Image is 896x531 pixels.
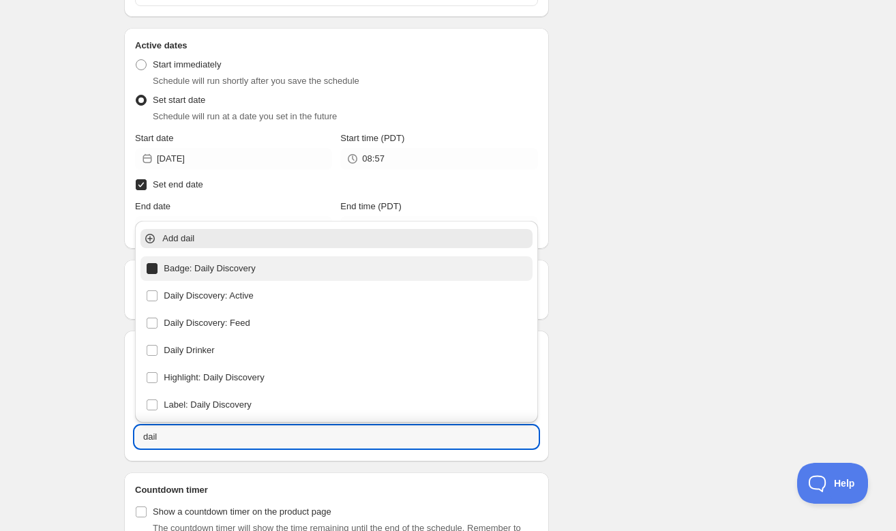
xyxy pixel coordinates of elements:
[135,39,538,52] h2: Active dates
[797,463,869,504] iframe: Toggle Customer Support
[153,76,359,86] span: Schedule will run shortly after you save the schedule
[153,111,337,121] span: Schedule will run at a date you set in the future
[153,59,221,70] span: Start immediately
[340,201,402,211] span: End time (PDT)
[135,335,538,363] li: Daily Drinker
[135,281,538,308] li: Daily Discovery: Active
[135,390,538,417] li: Label: Daily Discovery
[135,363,538,390] li: Highlight: Daily Discovery
[135,308,538,335] li: Daily Discovery: Feed
[162,232,530,245] p: Add dail
[135,256,538,281] li: Badge: Daily Discovery
[340,133,404,143] span: Start time (PDT)
[153,179,203,189] span: Set end date
[135,201,170,211] span: End date
[135,483,538,497] h2: Countdown timer
[153,506,331,517] span: Show a countdown timer on the product page
[153,95,205,105] span: Set start date
[135,133,173,143] span: Start date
